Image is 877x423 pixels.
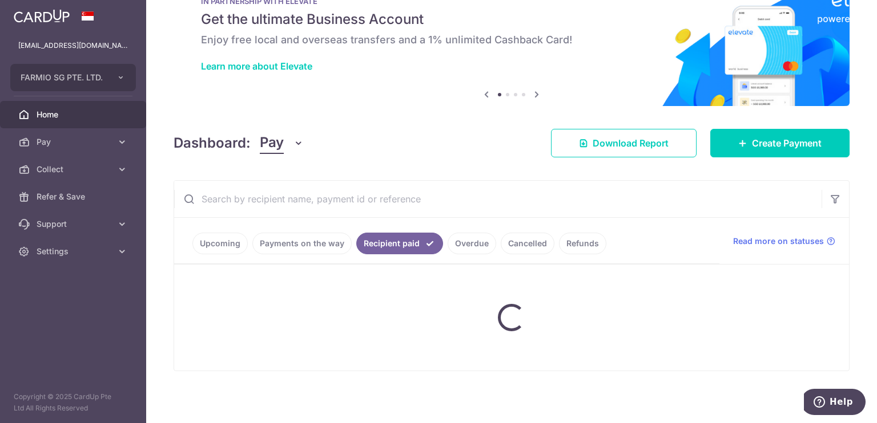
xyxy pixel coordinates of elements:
[260,132,284,154] span: Pay
[10,64,136,91] button: FARMIO SG PTE. LTD.
[37,246,112,257] span: Settings
[733,235,824,247] span: Read more on statuses
[18,40,128,51] p: [EMAIL_ADDRESS][DOMAIN_NAME]
[710,129,850,157] a: Create Payment
[21,72,105,83] span: FARMIO SG PTE. LTD.
[201,10,822,29] h5: Get the ultimate Business Account
[174,181,822,217] input: Search by recipient name, payment id or reference
[14,9,70,23] img: CardUp
[752,136,822,150] span: Create Payment
[201,33,822,47] h6: Enjoy free local and overseas transfers and a 1% unlimited Cashback Card!
[804,389,866,417] iframe: Opens a widget where you can find more information
[37,109,112,120] span: Home
[733,235,835,247] a: Read more on statuses
[559,233,606,254] a: Refunds
[501,233,554,254] a: Cancelled
[174,133,251,153] h4: Dashboard:
[593,136,669,150] span: Download Report
[37,218,112,230] span: Support
[201,60,312,72] a: Learn more about Elevate
[356,233,443,254] a: Recipient paid
[252,233,352,254] a: Payments on the way
[448,233,496,254] a: Overdue
[551,129,697,157] a: Download Report
[192,233,248,254] a: Upcoming
[37,191,112,202] span: Refer & Save
[37,136,112,148] span: Pay
[260,132,304,154] button: Pay
[37,164,112,175] span: Collect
